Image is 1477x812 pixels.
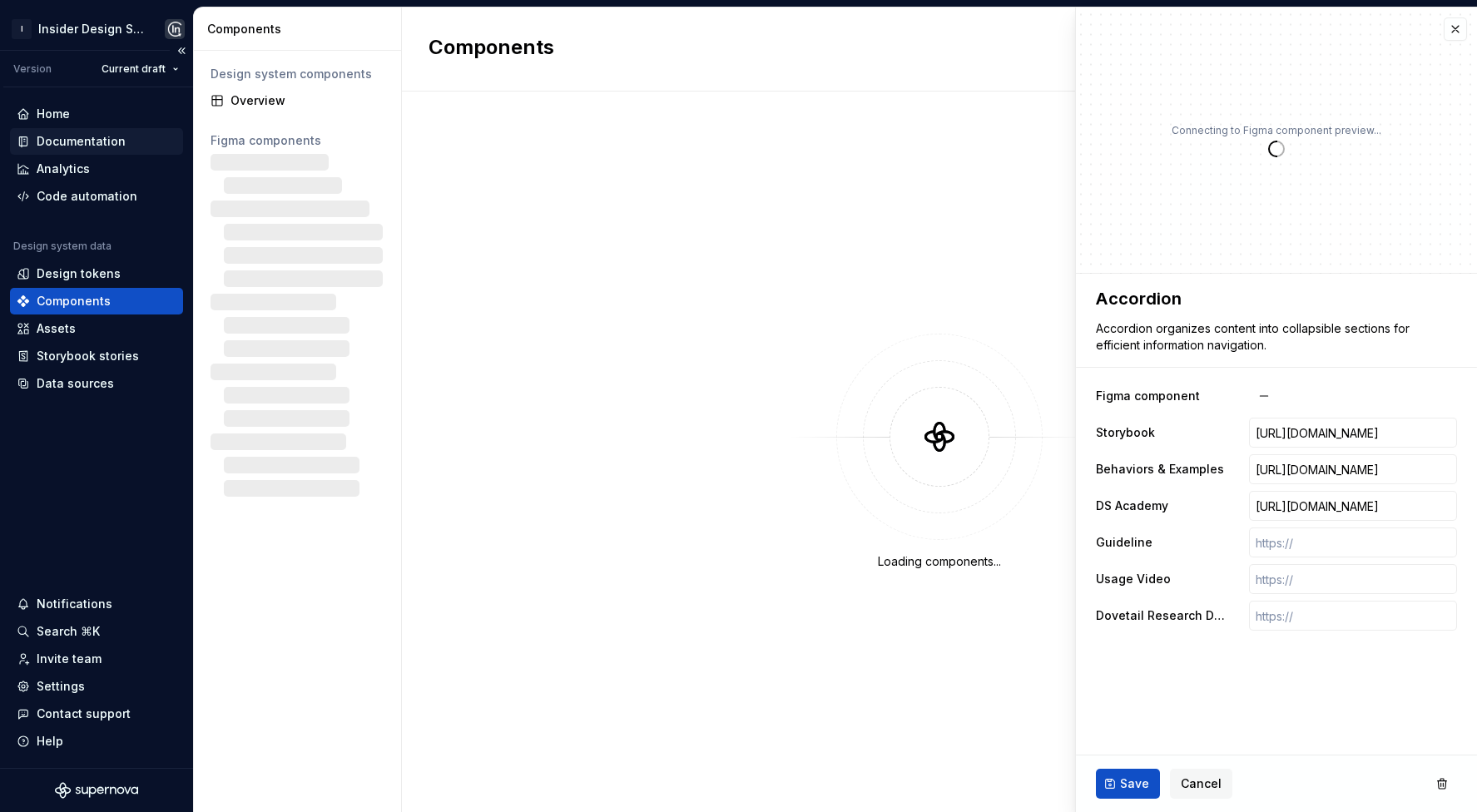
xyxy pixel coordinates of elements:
[37,106,70,122] div: Home
[37,188,137,205] div: Code automation
[10,156,183,182] a: Analytics
[37,265,121,282] div: Design tokens
[10,370,183,397] a: Data sources
[38,21,145,37] div: Insider Design System
[94,57,186,81] button: Current draft
[1096,607,1229,624] label: Dovetail Research Documentation
[10,673,183,700] a: Settings
[37,623,100,640] div: Search ⌘K
[10,183,183,210] a: Code automation
[1096,571,1171,587] label: Usage Video
[102,62,166,76] span: Current draft
[10,728,183,755] button: Help
[1249,527,1457,557] input: https://
[37,293,111,309] div: Components
[3,11,190,47] button: IInsider Design SystemCagdas yildirim
[204,87,391,114] a: Overview
[37,596,112,612] div: Notifications
[37,651,102,667] div: Invite team
[1249,454,1457,484] input: https://
[10,260,183,287] a: Design tokens
[10,128,183,155] a: Documentation
[1249,601,1457,631] input: https://
[1249,491,1457,521] input: https://
[207,21,394,37] div: Components
[37,320,76,337] div: Assets
[55,782,138,799] svg: Supernova Logo
[37,161,90,177] div: Analytics
[1096,424,1155,441] label: Storybook
[165,19,185,39] img: Cagdas yildirim
[10,101,183,127] a: Home
[1249,418,1457,448] input: https://
[37,733,63,750] div: Help
[10,591,183,617] button: Notifications
[1249,564,1457,594] input: https://
[10,618,183,645] button: Search ⌘K
[1172,124,1381,137] p: Connecting to Figma component preview...
[10,701,183,727] button: Contact support
[1096,388,1200,404] label: Figma component
[10,315,183,342] a: Assets
[1120,775,1149,792] span: Save
[1093,317,1454,357] textarea: Accordion organizes content into collapsible sections for efficient information navigation.
[37,133,126,150] div: Documentation
[37,348,139,364] div: Storybook stories
[10,288,183,314] a: Components
[878,553,1001,570] div: Loading components...
[1170,769,1232,799] button: Cancel
[211,132,384,149] div: Figma components
[12,19,32,39] div: I
[1096,498,1168,514] label: DS Academy
[13,240,112,253] div: Design system data
[211,66,384,82] div: Design system components
[1093,284,1454,314] textarea: Accordion
[230,92,384,109] div: Overview
[37,706,131,722] div: Contact support
[429,34,554,64] h2: Components
[13,62,52,76] div: Version
[1096,534,1152,551] label: Guideline
[37,678,85,695] div: Settings
[1096,461,1224,478] label: Behaviors & Examples
[10,343,183,369] a: Storybook stories
[37,375,114,392] div: Data sources
[170,39,193,62] button: Collapse sidebar
[1096,769,1160,799] button: Save
[1181,775,1222,792] span: Cancel
[10,646,183,672] a: Invite team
